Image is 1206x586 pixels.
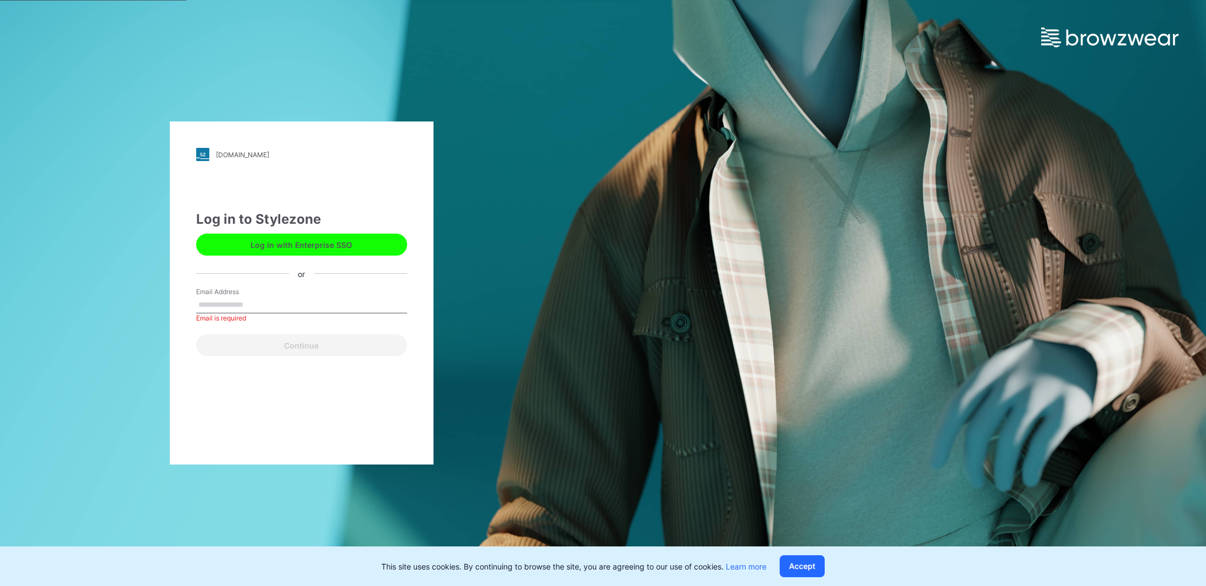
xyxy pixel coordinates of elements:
[726,562,766,571] a: Learn more
[216,151,269,159] div: [DOMAIN_NAME]
[196,209,407,229] div: Log in to Stylezone
[1041,27,1179,47] img: browzwear-logo.e42bd6dac1945053ebaf764b6aa21510.svg
[196,148,407,161] a: [DOMAIN_NAME]
[196,313,407,323] div: Email is required
[780,555,825,577] button: Accept
[196,287,273,297] label: Email Address
[196,148,209,161] img: stylezone-logo.562084cfcfab977791bfbf7441f1a819.svg
[289,268,314,279] div: or
[196,234,407,256] button: Log in with Enterprise SSO
[381,561,766,572] p: This site uses cookies. By continuing to browse the site, you are agreeing to our use of cookies.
